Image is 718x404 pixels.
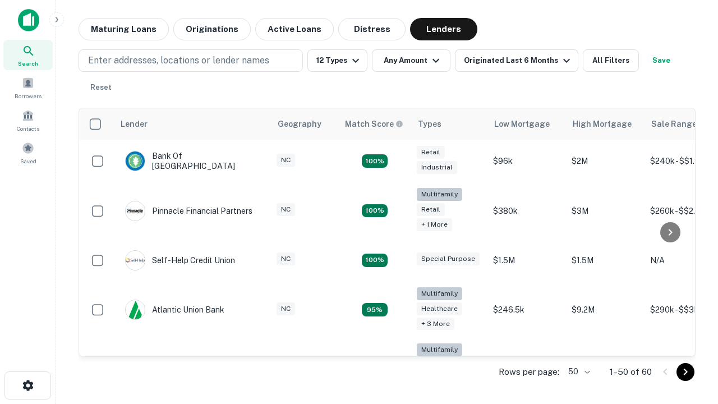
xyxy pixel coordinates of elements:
button: 12 Types [307,49,367,72]
div: Capitalize uses an advanced AI algorithm to match your search with the best lender. The match sco... [345,118,403,130]
div: NC [277,154,295,167]
button: Active Loans [255,18,334,40]
th: Geography [271,108,338,140]
div: + 3 more [417,318,454,330]
div: Matching Properties: 11, hasApolloMatch: undefined [362,254,388,267]
span: Search [18,59,38,68]
a: Search [3,40,53,70]
td: $2M [566,140,645,182]
div: Healthcare [417,302,462,315]
button: Distress [338,18,406,40]
div: NC [277,203,295,216]
button: Any Amount [372,49,450,72]
th: Low Mortgage [487,108,566,140]
div: Multifamily [417,343,462,356]
div: Multifamily [417,188,462,201]
img: picture [126,201,145,221]
button: Maturing Loans [79,18,169,40]
a: Saved [3,137,53,168]
p: 1–50 of 60 [610,365,652,379]
th: Capitalize uses an advanced AI algorithm to match your search with the best lender. The match sco... [338,108,411,140]
button: Lenders [410,18,477,40]
span: Saved [20,157,36,166]
div: Self-help Credit Union [125,250,235,270]
button: Go to next page [676,363,694,381]
a: Contacts [3,105,53,135]
div: The Fidelity Bank [125,356,216,377]
td: $1.5M [566,239,645,282]
p: Rows per page: [499,365,559,379]
iframe: Chat Widget [662,278,718,332]
img: picture [126,151,145,171]
div: High Mortgage [573,117,632,131]
th: High Mortgage [566,108,645,140]
td: $3.2M [566,338,645,394]
div: Retail [417,146,445,159]
td: $1.5M [487,239,566,282]
td: $3M [566,182,645,239]
div: 50 [564,364,592,380]
div: Low Mortgage [494,117,550,131]
div: Types [418,117,441,131]
img: capitalize-icon.png [18,9,39,31]
div: Geography [278,117,321,131]
a: Borrowers [3,72,53,103]
h6: Match Score [345,118,401,130]
td: $96k [487,140,566,182]
button: Enter addresses, locations or lender names [79,49,303,72]
div: Lender [121,117,148,131]
button: Originations [173,18,251,40]
div: Atlantic Union Bank [125,300,224,320]
td: $380k [487,182,566,239]
div: NC [277,252,295,265]
button: Reset [83,76,119,99]
div: Special Purpose [417,252,480,265]
div: Matching Properties: 9, hasApolloMatch: undefined [362,303,388,316]
td: $246k [487,338,566,394]
button: Save your search to get updates of matches that match your search criteria. [643,49,679,72]
span: Borrowers [15,91,42,100]
div: NC [277,302,295,315]
th: Types [411,108,487,140]
div: Industrial [417,161,457,174]
button: All Filters [583,49,639,72]
div: Matching Properties: 15, hasApolloMatch: undefined [362,154,388,168]
div: Retail [417,203,445,216]
td: $246.5k [487,282,566,338]
div: Matching Properties: 17, hasApolloMatch: undefined [362,204,388,218]
span: Contacts [17,124,39,133]
img: picture [126,251,145,270]
div: Pinnacle Financial Partners [125,201,252,221]
button: Originated Last 6 Months [455,49,578,72]
div: Bank Of [GEOGRAPHIC_DATA] [125,151,260,171]
div: + 1 more [417,218,452,231]
td: $9.2M [566,282,645,338]
th: Lender [114,108,271,140]
div: Multifamily [417,287,462,300]
p: Enter addresses, locations or lender names [88,54,269,67]
div: Originated Last 6 Months [464,54,573,67]
div: Sale Range [651,117,697,131]
img: picture [126,300,145,319]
